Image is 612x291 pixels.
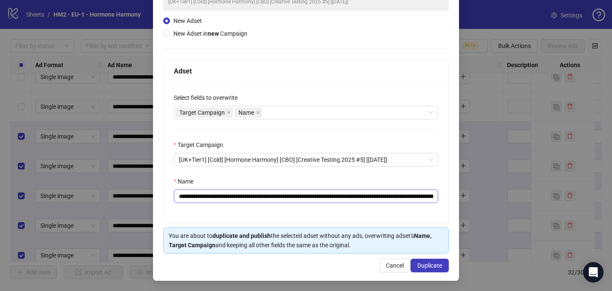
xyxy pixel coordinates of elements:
input: Name [174,189,438,203]
label: Name [174,177,199,186]
span: Target Campaign [176,107,233,118]
strong: duplicate and publish [212,232,271,239]
div: Open Intercom Messenger [583,262,603,283]
span: Target Campaign [179,108,225,117]
span: Name [238,108,254,117]
div: You are about to the selected adset without any ads, overwriting adset's and keeping all other fi... [169,231,443,250]
label: Select fields to overwrite [174,93,243,102]
div: Adset [174,66,438,76]
button: Cancel [379,259,411,272]
label: Target Campaign [174,140,229,150]
strong: new [208,30,219,37]
span: [UK+Tier1] [Cold] [Hormone Harmony] [CBO] [Creative Testing 2025 #5] [10 July 2025] [179,153,433,166]
span: New Adset in Campaign [173,30,247,37]
button: Duplicate [411,259,449,272]
strong: Name, Target Campaign [169,232,431,249]
span: close [227,110,231,115]
span: Name [235,107,262,118]
span: New Adset [173,17,202,24]
span: close [256,110,260,115]
span: Duplicate [417,262,442,269]
span: Cancel [386,262,404,269]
